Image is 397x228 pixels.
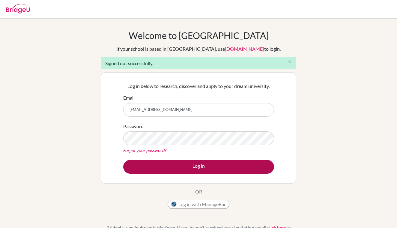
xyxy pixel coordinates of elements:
[123,123,144,130] label: Password
[129,30,269,41] h1: Welcome to [GEOGRAPHIC_DATA]
[6,4,30,13] img: Bridge-U
[116,45,281,52] div: If your school is based in [GEOGRAPHIC_DATA], use to login.
[123,147,166,153] a: Forgot your password?
[168,200,229,209] button: Log in with ManageBac
[123,94,135,101] label: Email
[195,188,202,195] p: OR
[123,160,274,174] button: Log in
[123,82,274,90] p: Log in below to research, discover and apply to your dream university.
[101,57,296,69] div: Signed out successfully.
[288,59,292,64] i: close
[284,57,296,66] button: Close
[225,46,264,52] a: [DOMAIN_NAME]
